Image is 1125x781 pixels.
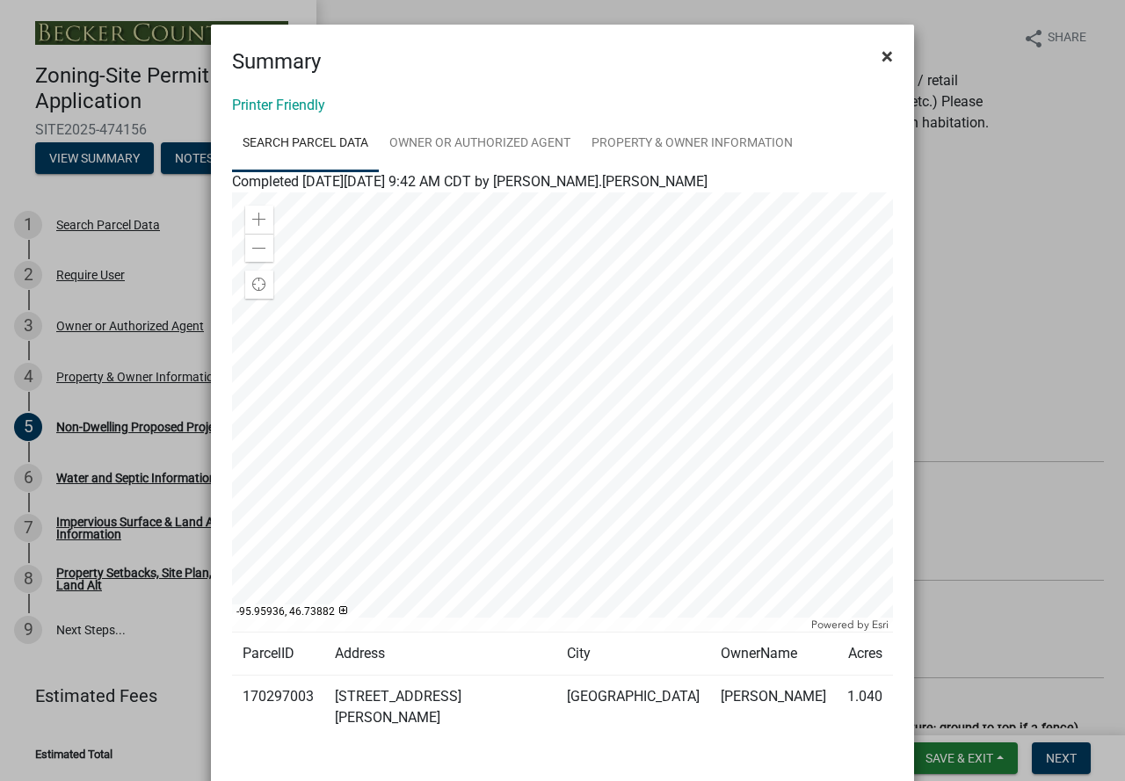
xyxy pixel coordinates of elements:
td: ParcelID [232,633,324,676]
td: OwnerName [710,633,837,676]
td: [STREET_ADDRESS][PERSON_NAME] [324,676,556,740]
a: Printer Friendly [232,97,325,113]
h4: Summary [232,46,321,77]
td: [PERSON_NAME] [710,676,837,740]
span: × [882,44,893,69]
a: Search Parcel Data [232,116,379,172]
div: Zoom out [245,234,273,262]
a: Owner or Authorized Agent [379,116,581,172]
td: Acres [837,633,893,676]
button: Close [867,32,907,81]
td: 170297003 [232,676,324,740]
a: Property & Owner Information [581,116,803,172]
td: Address [324,633,556,676]
div: Zoom in [245,206,273,234]
span: Completed [DATE][DATE] 9:42 AM CDT by [PERSON_NAME].[PERSON_NAME] [232,173,708,190]
td: 1.040 [837,676,893,740]
div: Find my location [245,271,273,299]
a: Esri [872,618,889,631]
td: [GEOGRAPHIC_DATA] [556,676,710,740]
td: City [556,633,710,676]
div: Powered by [807,618,893,632]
